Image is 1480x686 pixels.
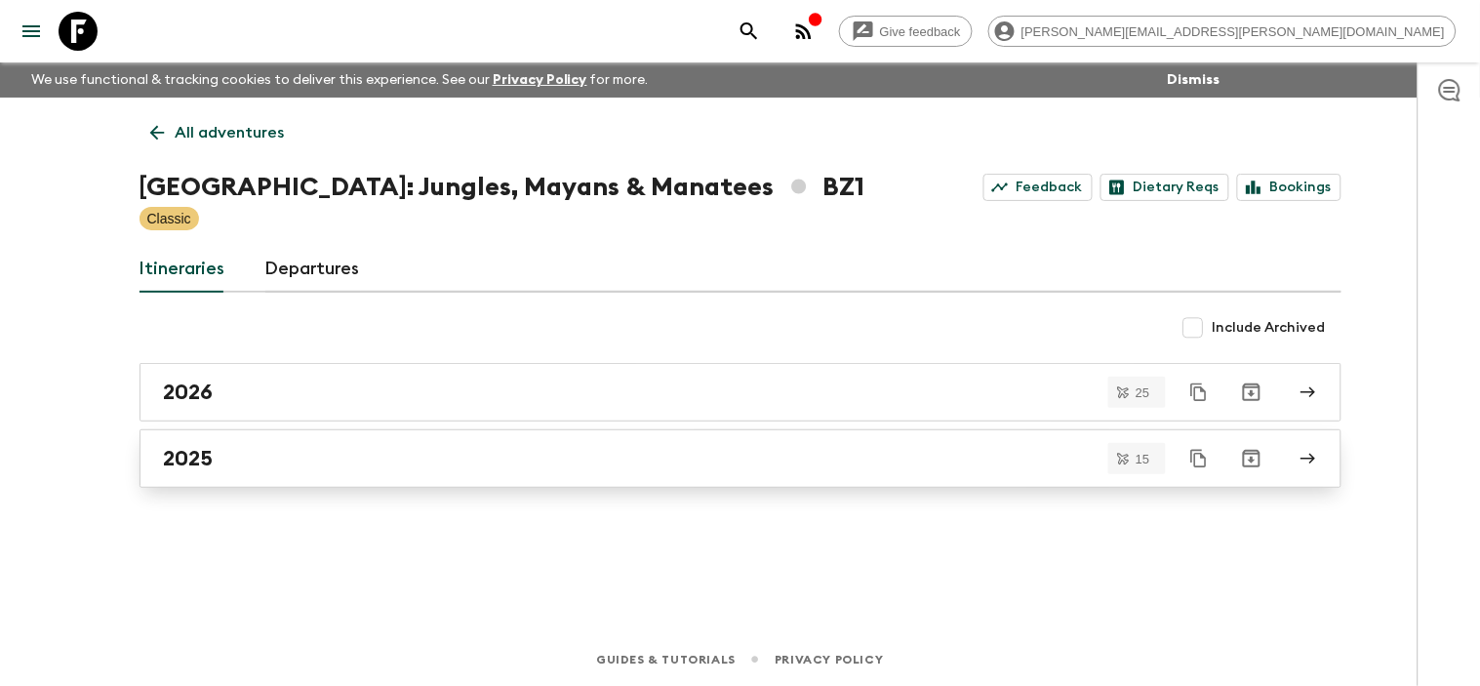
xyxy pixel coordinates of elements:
[1124,453,1161,465] span: 15
[23,62,657,98] p: We use functional & tracking cookies to deliver this experience. See our for more.
[140,429,1341,488] a: 2025
[164,446,214,471] h2: 2025
[730,12,769,51] button: search adventures
[775,649,883,670] a: Privacy Policy
[1232,373,1271,412] button: Archive
[140,168,865,207] h1: [GEOGRAPHIC_DATA]: Jungles, Mayans & Manatees BZ1
[1011,24,1456,39] span: [PERSON_NAME][EMAIL_ADDRESS][PERSON_NAME][DOMAIN_NAME]
[493,73,587,87] a: Privacy Policy
[1181,375,1217,410] button: Duplicate
[596,649,736,670] a: Guides & Tutorials
[176,121,285,144] p: All adventures
[839,16,973,47] a: Give feedback
[164,380,214,405] h2: 2026
[1100,174,1229,201] a: Dietary Reqs
[1163,66,1225,94] button: Dismiss
[12,12,51,51] button: menu
[869,24,972,39] span: Give feedback
[140,113,296,152] a: All adventures
[140,363,1341,422] a: 2026
[265,246,361,293] a: Departures
[1232,439,1271,478] button: Archive
[140,246,226,293] a: Itineraries
[1181,441,1217,476] button: Duplicate
[988,16,1457,47] div: [PERSON_NAME][EMAIL_ADDRESS][PERSON_NAME][DOMAIN_NAME]
[147,209,191,228] p: Classic
[1237,174,1341,201] a: Bookings
[1124,386,1161,399] span: 25
[1213,318,1326,338] span: Include Archived
[983,174,1093,201] a: Feedback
